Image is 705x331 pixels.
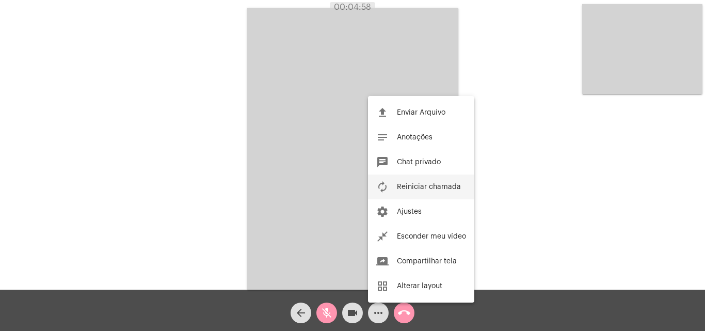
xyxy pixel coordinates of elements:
mat-icon: close_fullscreen [376,230,389,243]
mat-icon: autorenew [376,181,389,193]
mat-icon: chat [376,156,389,168]
span: Enviar Arquivo [397,109,445,116]
mat-icon: file_upload [376,106,389,119]
mat-icon: settings [376,206,389,218]
mat-icon: grid_view [376,280,389,292]
span: Ajustes [397,208,422,215]
mat-icon: screen_share [376,255,389,267]
span: Reiniciar chamada [397,183,461,191]
span: Anotações [397,134,432,141]
span: Alterar layout [397,282,442,290]
span: Esconder meu vídeo [397,233,466,240]
span: Compartilhar tela [397,258,457,265]
mat-icon: notes [376,131,389,144]
span: Chat privado [397,159,441,166]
